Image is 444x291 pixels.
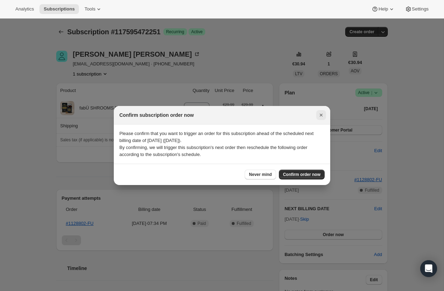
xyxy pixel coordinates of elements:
[412,6,429,12] span: Settings
[119,144,325,158] p: By confirming, we will trigger this subscription's next order then reschedule the following order...
[11,4,38,14] button: Analytics
[245,170,276,179] button: Never mind
[84,6,95,12] span: Tools
[401,4,433,14] button: Settings
[15,6,34,12] span: Analytics
[316,110,326,120] button: Close
[279,170,325,179] button: Confirm order now
[283,172,320,177] span: Confirm order now
[119,112,194,119] h2: Confirm subscription order now
[249,172,272,177] span: Never mind
[39,4,79,14] button: Subscriptions
[119,130,325,144] p: Please confirm that you want to trigger an order for this subscription ahead of the scheduled nex...
[44,6,75,12] span: Subscriptions
[378,6,388,12] span: Help
[420,260,437,277] div: Open Intercom Messenger
[80,4,106,14] button: Tools
[367,4,399,14] button: Help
